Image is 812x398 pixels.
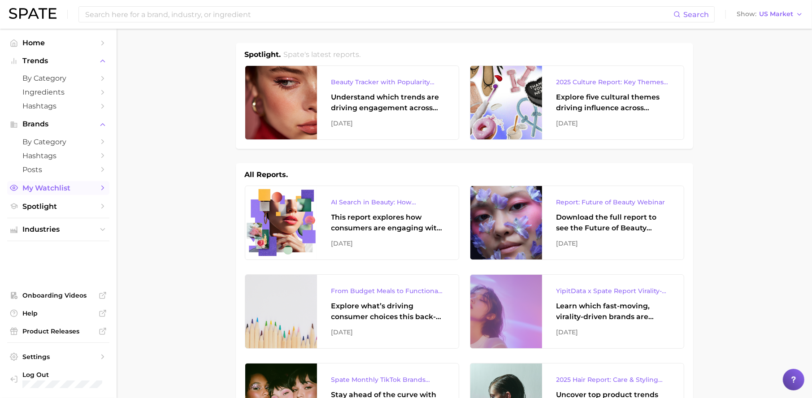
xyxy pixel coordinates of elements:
[22,57,94,65] span: Trends
[7,54,109,68] button: Trends
[7,85,109,99] a: Ingredients
[22,202,94,211] span: Spotlight
[470,186,684,260] a: Report: Future of Beauty WebinarDownload the full report to see the Future of Beauty trends we un...
[556,374,669,385] div: 2025 Hair Report: Care & Styling Products
[331,374,444,385] div: Spate Monthly TikTok Brands Tracker
[7,99,109,113] a: Hashtags
[245,49,281,60] h1: Spotlight.
[7,350,109,363] a: Settings
[331,327,444,337] div: [DATE]
[283,49,360,60] h2: Spate's latest reports.
[331,118,444,129] div: [DATE]
[22,151,94,160] span: Hashtags
[22,120,94,128] span: Brands
[22,291,94,299] span: Onboarding Videos
[22,165,94,174] span: Posts
[22,88,94,96] span: Ingredients
[84,7,673,22] input: Search here for a brand, industry, or ingredient
[22,184,94,192] span: My Watchlist
[556,212,669,234] div: Download the full report to see the Future of Beauty trends we unpacked during the webinar.
[331,301,444,322] div: Explore what’s driving consumer choices this back-to-school season From budget-friendly meals to ...
[556,238,669,249] div: [DATE]
[737,12,756,17] span: Show
[7,368,109,391] a: Log out. Currently logged in with e-mail danielle@spate.nyc.
[22,309,94,317] span: Help
[22,225,94,234] span: Industries
[22,353,94,361] span: Settings
[22,371,102,379] span: Log Out
[245,169,288,180] h1: All Reports.
[22,327,94,335] span: Product Releases
[7,71,109,85] a: by Category
[556,77,669,87] div: 2025 Culture Report: Key Themes That Are Shaping Consumer Demand
[7,289,109,302] a: Onboarding Videos
[245,65,459,140] a: Beauty Tracker with Popularity IndexUnderstand which trends are driving engagement across platfor...
[22,102,94,110] span: Hashtags
[9,8,56,19] img: SPATE
[556,197,669,208] div: Report: Future of Beauty Webinar
[556,286,669,296] div: YipitData x Spate Report Virality-Driven Brands Are Taking a Slice of the Beauty Pie
[683,10,709,19] span: Search
[331,212,444,234] div: This report explores how consumers are engaging with AI-powered search tools — and what it means ...
[7,324,109,338] a: Product Releases
[22,39,94,47] span: Home
[7,199,109,213] a: Spotlight
[245,186,459,260] a: AI Search in Beauty: How Consumers Are Using ChatGPT vs. Google SearchThis report explores how co...
[556,92,669,113] div: Explore five cultural themes driving influence across beauty, food, and pop culture.
[734,9,805,20] button: ShowUS Market
[470,274,684,349] a: YipitData x Spate Report Virality-Driven Brands Are Taking a Slice of the Beauty PieLearn which f...
[22,74,94,82] span: by Category
[7,181,109,195] a: My Watchlist
[7,117,109,131] button: Brands
[7,149,109,163] a: Hashtags
[331,77,444,87] div: Beauty Tracker with Popularity Index
[331,238,444,249] div: [DATE]
[7,223,109,236] button: Industries
[556,327,669,337] div: [DATE]
[331,286,444,296] div: From Budget Meals to Functional Snacks: Food & Beverage Trends Shaping Consumer Behavior This Sch...
[556,301,669,322] div: Learn which fast-moving, virality-driven brands are leading the pack, the risks of viral growth, ...
[245,274,459,349] a: From Budget Meals to Functional Snacks: Food & Beverage Trends Shaping Consumer Behavior This Sch...
[7,36,109,50] a: Home
[759,12,793,17] span: US Market
[331,197,444,208] div: AI Search in Beauty: How Consumers Are Using ChatGPT vs. Google Search
[556,118,669,129] div: [DATE]
[7,135,109,149] a: by Category
[22,138,94,146] span: by Category
[331,92,444,113] div: Understand which trends are driving engagement across platforms in the skin, hair, makeup, and fr...
[470,65,684,140] a: 2025 Culture Report: Key Themes That Are Shaping Consumer DemandExplore five cultural themes driv...
[7,163,109,177] a: Posts
[7,307,109,320] a: Help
